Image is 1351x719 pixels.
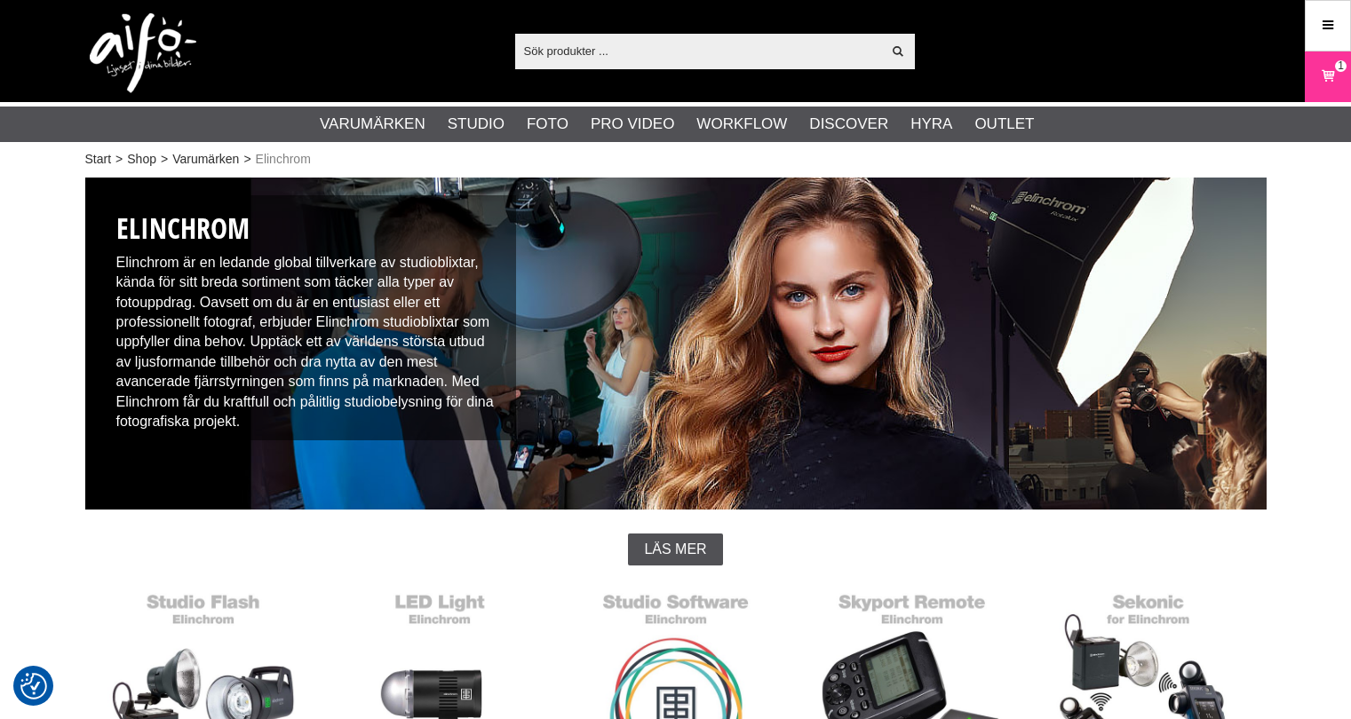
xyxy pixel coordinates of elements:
[515,37,882,64] input: Sök produkter ...
[85,150,112,169] a: Start
[591,113,674,136] a: Pro Video
[20,670,47,702] button: Samtyckesinställningar
[448,113,505,136] a: Studio
[809,113,888,136] a: Discover
[116,209,504,249] h1: Elinchrom
[103,195,517,440] div: Elinchrom är en ledande global tillverkare av studioblixtar, kända för sitt breda sortiment som t...
[90,13,196,93] img: logo.png
[527,113,568,136] a: Foto
[256,150,311,169] span: Elinchrom
[320,113,425,136] a: Varumärken
[1338,58,1344,74] span: 1
[696,113,787,136] a: Workflow
[644,541,706,557] span: Läs mer
[20,673,47,699] img: Revisit consent button
[172,150,239,169] a: Varumärken
[243,150,250,169] span: >
[85,178,1267,510] img: Elinchrom Studioblixtar
[910,113,952,136] a: Hyra
[974,113,1034,136] a: Outlet
[1306,56,1350,98] a: 1
[161,150,168,169] span: >
[115,150,123,169] span: >
[127,150,156,169] a: Shop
